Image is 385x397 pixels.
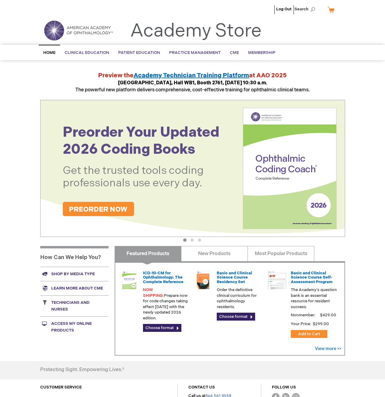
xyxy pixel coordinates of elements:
[188,385,215,390] a: CONTACT US
[40,267,109,281] a: Shop by media type
[268,271,286,289] img: bcscself_20.jpg
[198,238,201,242] button: 3 of 3
[143,287,164,298] font: NOW SHIPPING:
[40,295,109,316] a: Technicians and nurses
[217,271,252,284] a: Basic and Clinical Science Course Residency Set
[298,332,320,336] span: Add to Cart
[40,385,82,390] a: CUSTOMER SERVICE
[40,281,109,295] a: Learn more about CME
[118,80,267,86] strong: [GEOGRAPHIC_DATA], Hall WB1, Booth 2761, [DATE] 10:30 a.m.
[191,238,194,242] button: 2 of 3
[181,246,248,261] a: New Products
[291,271,333,284] a: Basic and Clinical Science Course Self-Assessment Program
[291,287,337,310] p: The Academy's question bank is an essential resource for resident success.
[75,80,310,93] span: The powerful new platform delivers comprehensive, cost-effective training for ophthalmic clinical...
[43,50,55,55] span: Home
[230,50,239,55] span: CME
[272,385,296,390] a: FOLLOW US
[319,313,337,318] span: $429.00
[276,7,291,12] a: Log Out
[291,330,327,338] button: Add to Cart
[291,321,311,326] strong: Your Price:
[118,50,160,55] span: Patient Education
[169,50,221,55] span: Practice Management
[40,316,109,337] a: Access My Online Products
[183,238,187,242] button: 1 of 3
[40,367,124,373] h4: Protecting Sight. Empowering Lives.®
[294,3,318,15] span: Search
[143,271,184,284] a: ICD-10-CM for Ophthalmology: The Complete Reference
[40,246,109,267] h1: How Can We Help You?
[65,50,109,55] span: Clinical Education
[248,246,314,261] a: Most Popular Products
[315,346,341,351] a: View more >>
[143,287,189,321] p: Prepare now for code changes taking effect [DATE] with the newly updated 2026 edition.
[143,324,181,332] a: Choose format
[115,246,181,261] a: Featured Products
[194,271,212,289] img: 02850963u_47.png
[217,313,255,321] a: Choose format
[134,72,249,79] a: Academy Technician Training Platform
[98,72,287,79] strong: Preview the at AAO 2025
[312,321,330,326] span: $299.00
[217,287,263,310] p: Order the definitive clinical curriculum for ophthalmology residents.
[120,271,138,289] img: 0120008u_42.png
[130,20,262,42] a: Academy Store
[291,311,315,319] strong: Nonmember:
[248,50,276,55] span: Membership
